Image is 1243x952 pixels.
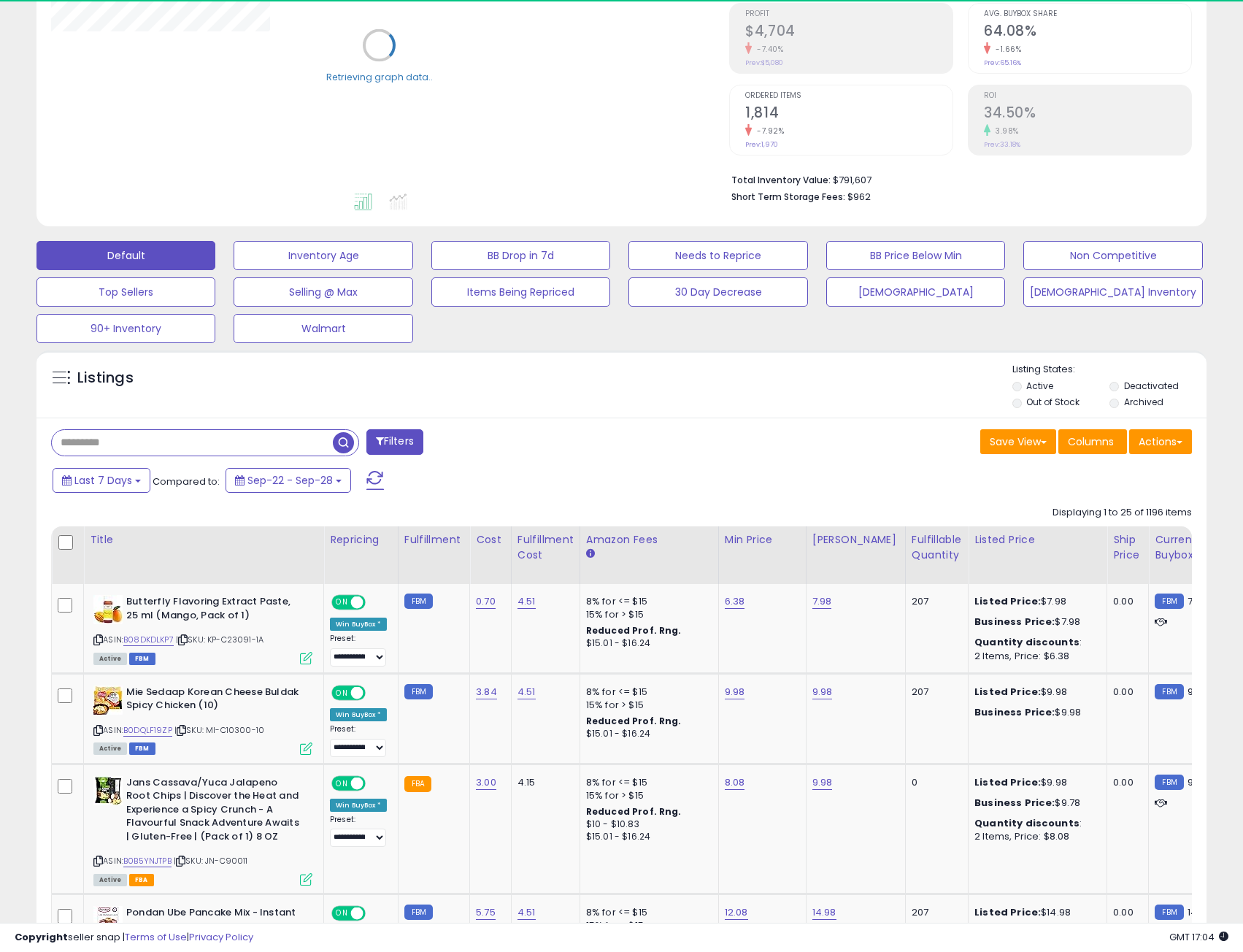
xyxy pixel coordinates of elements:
[330,618,387,631] div: Win BuyBox *
[1052,506,1192,520] div: Displaying 1 to 25 of 1196 items
[745,58,783,67] small: Prev: $5,080
[586,906,707,919] div: 8% for <= $15
[1188,775,1208,789] span: 9.98
[974,635,1080,649] b: Quantity discounts
[1012,363,1207,377] p: Listing States:
[1155,532,1230,563] div: Current Buybox Price
[974,817,1096,830] div: :
[226,468,351,493] button: Sep-22 - Sep-28
[826,241,1005,270] button: BB Price Below Min
[404,532,463,548] div: Fulfillment
[234,277,412,307] button: Selling @ Max
[725,685,745,699] a: 9.98
[1023,277,1202,307] button: [DEMOGRAPHIC_DATA] Inventory
[826,277,1005,307] button: [DEMOGRAPHIC_DATA]
[93,653,127,665] span: All listings currently available for purchase on Amazon
[586,789,707,802] div: 15% for > $15
[812,905,836,920] a: 14.98
[476,685,497,699] a: 3.84
[1188,905,1212,919] span: 14.98
[36,314,215,343] button: 90+ Inventory
[745,10,953,18] span: Profit
[1124,396,1163,408] label: Archived
[586,608,707,621] div: 15% for > $15
[1026,396,1080,408] label: Out of Stock
[431,277,610,307] button: Items Being Repriced
[1169,930,1228,944] span: 2025-10-6 17:04 GMT
[984,92,1191,100] span: ROI
[330,815,387,848] div: Preset:
[1113,776,1137,789] div: 0.00
[93,776,312,884] div: ASIN:
[333,907,351,920] span: ON
[980,429,1056,454] button: Save View
[586,831,707,843] div: $15.01 - $16.24
[974,594,1041,608] b: Listed Price:
[1188,594,1207,608] span: 7.98
[126,595,304,626] b: Butterfly Flavoring Extract Paste, 25 ml (Mango, Pack of 1)
[330,708,387,721] div: Win BuyBox *
[1058,429,1127,454] button: Columns
[174,855,248,867] span: | SKU: JN-C90011
[93,686,312,753] div: ASIN:
[725,594,745,609] a: 6.38
[974,686,1096,699] div: $9.98
[752,126,784,137] small: -7.92%
[974,706,1096,719] div: $9.98
[1113,906,1137,919] div: 0.00
[912,686,957,699] div: 207
[326,70,433,83] div: Retrieving graph data..
[812,532,899,548] div: [PERSON_NAME]
[53,468,150,493] button: Last 7 Days
[330,532,392,548] div: Repricing
[404,776,431,792] small: FBA
[912,776,957,789] div: 0
[812,685,833,699] a: 9.98
[974,705,1055,719] b: Business Price:
[1129,429,1192,454] button: Actions
[586,595,707,608] div: 8% for <= $15
[1124,380,1179,392] label: Deactivated
[974,636,1096,649] div: :
[93,906,123,935] img: 51+jMItGyHL._SL40_.jpg
[731,191,845,203] b: Short Term Storage Fees:
[123,634,174,646] a: B08DKDLKP7
[366,429,423,455] button: Filters
[1068,434,1114,449] span: Columns
[586,532,712,548] div: Amazon Fees
[129,742,155,755] span: FBM
[974,532,1101,548] div: Listed Price
[93,595,312,663] div: ASIN:
[93,742,127,755] span: All listings currently available for purchase on Amazon
[628,241,807,270] button: Needs to Reprice
[812,775,833,790] a: 9.98
[74,473,132,488] span: Last 7 Days
[1155,684,1183,699] small: FBM
[586,805,682,818] b: Reduced Prof. Rng.
[129,874,154,886] span: FBA
[974,905,1041,919] b: Listed Price:
[984,58,1021,67] small: Prev: 65.16%
[586,699,707,712] div: 15% for > $15
[628,277,807,307] button: 30 Day Decrease
[126,906,304,951] b: Pondan Ube Pancake Mix - Instant Ube Creation, Baking & Cakes Mix - 8.8oz
[586,776,707,789] div: 8% for <= $15
[990,44,1021,55] small: -1.66%
[912,595,957,608] div: 207
[476,775,496,790] a: 3.00
[176,634,263,645] span: | SKU: KP-C23091-1A
[476,594,496,609] a: 0.70
[586,686,707,699] div: 8% for <= $15
[247,473,333,488] span: Sep-22 - Sep-28
[731,174,831,186] b: Total Inventory Value:
[90,532,318,548] div: Title
[517,776,569,789] div: 4.15
[974,906,1096,919] div: $14.98
[125,930,187,944] a: Terms of Use
[812,594,832,609] a: 7.98
[912,532,962,563] div: Fulfillable Quantity
[333,777,351,789] span: ON
[1113,595,1137,608] div: 0.00
[974,650,1096,663] div: 2 Items, Price: $6.38
[330,724,387,757] div: Preset:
